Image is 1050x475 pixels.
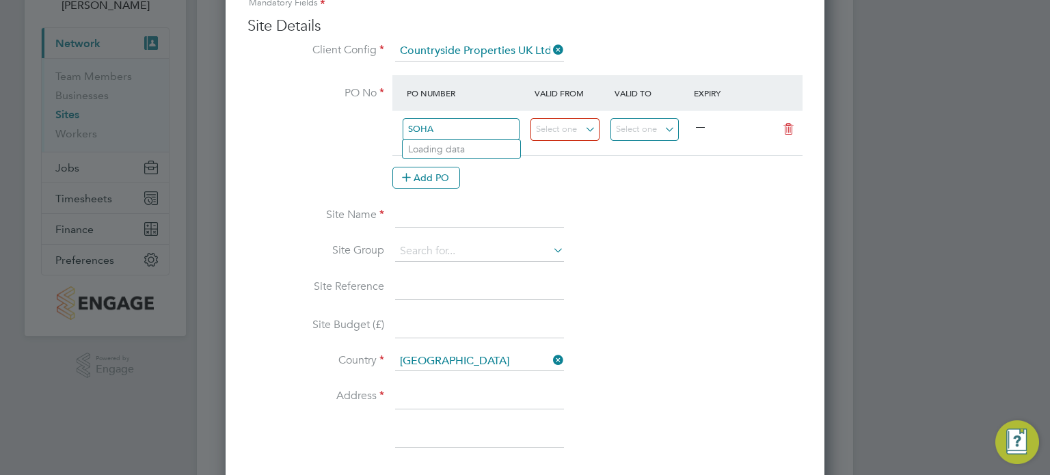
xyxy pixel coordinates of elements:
label: Site Reference [247,280,384,294]
button: Add PO [392,167,460,189]
label: Site Group [247,243,384,258]
input: Select one [530,118,600,141]
label: Address [247,389,384,403]
div: PO Number [403,81,531,105]
span: — [696,121,705,133]
input: Search for... [395,41,564,62]
label: Country [247,353,384,368]
label: Site Name [247,208,384,222]
div: Expiry [690,81,770,105]
label: PO No [247,86,384,100]
h3: Site Details [247,16,803,36]
label: Site Budget (£) [247,318,384,332]
div: Valid From [531,81,611,105]
button: Engage Resource Center [995,420,1039,464]
div: Valid To [611,81,691,105]
input: Search for... [395,241,564,262]
label: Client Config [247,43,384,57]
li: Loading data [403,140,520,158]
input: Search for... [395,352,564,371]
input: Search for... [403,118,520,141]
input: Select one [610,118,679,141]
